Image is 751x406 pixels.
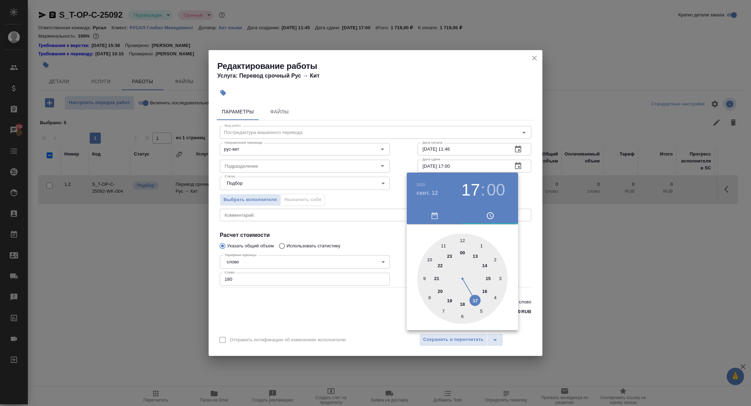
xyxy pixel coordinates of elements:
button: 17 [461,180,480,200]
h3: : [481,180,485,200]
button: сент. 12 [417,189,438,197]
button: 00 [487,180,505,200]
button: 2025 [417,183,425,187]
